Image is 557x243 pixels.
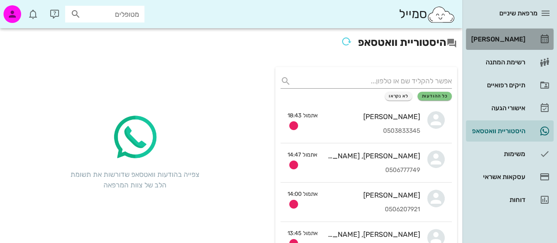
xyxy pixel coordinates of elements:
div: עסקאות אשראי [469,173,525,180]
div: דוחות [469,196,525,203]
div: תיקים רפואיים [469,82,525,89]
div: רשימת המתנה [469,59,525,66]
div: אישורי הגעה [469,105,525,112]
div: סמייל [398,5,455,24]
div: משימות [469,150,525,157]
button: כל ההודעות [417,92,452,101]
div: 0506777749 [325,167,421,174]
a: דוחות [466,189,553,210]
div: [PERSON_NAME] [325,191,421,199]
input: אפשר להקליד שם או טלפון... [295,74,452,88]
button: לא נקראו [385,92,413,101]
span: לא נקראו [389,93,409,99]
a: תיקים רפואיים [466,75,553,96]
small: אתמול 13:45 [288,229,318,237]
div: [PERSON_NAME], [PERSON_NAME] [325,152,421,160]
a: רשימת המתנה [466,52,553,73]
div: [PERSON_NAME], [PERSON_NAME] [325,230,421,239]
div: [PERSON_NAME] [325,112,421,121]
a: משימות [466,143,553,164]
a: [PERSON_NAME] [466,29,553,50]
span: תג [26,7,31,12]
small: אתמול 18:43 [288,111,318,120]
div: צפייה בהודעות וואטסאפ שדורשות את תשומת הלב של צוות המרפאה [69,169,201,191]
a: תגהיסטוריית וואטסאפ [466,120,553,142]
div: 0503833345 [325,127,421,135]
span: כל ההודעות [421,93,448,99]
div: [PERSON_NAME] [469,36,525,43]
div: היסטוריית וואטסאפ [469,127,525,135]
a: עסקאות אשראי [466,166,553,187]
h2: היסטוריית וואטסאפ [5,34,457,53]
div: 0506207921 [325,206,421,213]
small: אתמול 14:47 [288,150,317,159]
a: אישורי הגעה [466,97,553,119]
span: מרפאת שיניים [499,9,538,17]
img: SmileCloud logo [427,6,455,23]
img: whatsapp-icon.2ee8d5f3.png [108,111,161,164]
small: אתמול 14:00 [288,190,318,198]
